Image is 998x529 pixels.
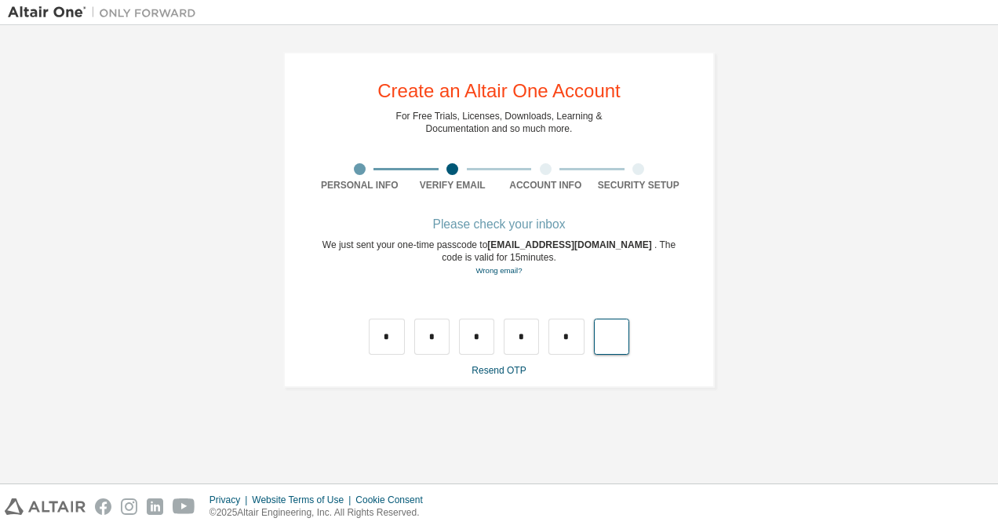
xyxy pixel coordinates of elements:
[377,82,621,100] div: Create an Altair One Account
[355,494,432,506] div: Cookie Consent
[475,266,522,275] a: Go back to the registration form
[209,506,432,520] p: © 2025 Altair Engineering, Inc. All Rights Reserved.
[472,365,526,376] a: Resend OTP
[95,498,111,515] img: facebook.svg
[121,498,137,515] img: instagram.svg
[313,179,406,192] div: Personal Info
[487,239,654,250] span: [EMAIL_ADDRESS][DOMAIN_NAME]
[396,110,603,135] div: For Free Trials, Licenses, Downloads, Learning & Documentation and so much more.
[252,494,355,506] div: Website Terms of Use
[313,220,685,229] div: Please check your inbox
[406,179,500,192] div: Verify Email
[8,5,204,20] img: Altair One
[147,498,163,515] img: linkedin.svg
[592,179,686,192] div: Security Setup
[499,179,592,192] div: Account Info
[5,498,86,515] img: altair_logo.svg
[173,498,195,515] img: youtube.svg
[209,494,252,506] div: Privacy
[313,239,685,277] div: We just sent your one-time passcode to . The code is valid for 15 minutes.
